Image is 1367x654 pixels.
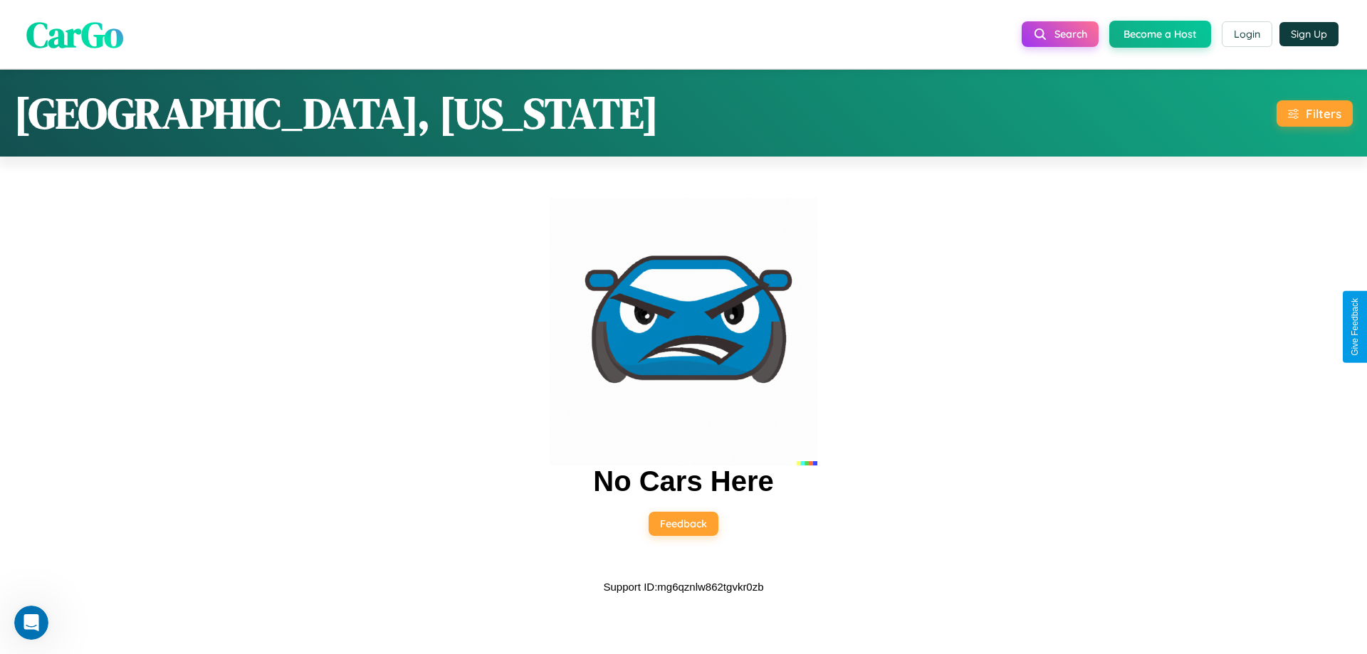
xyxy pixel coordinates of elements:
button: Feedback [649,512,718,536]
span: CarGo [26,9,123,58]
button: Become a Host [1109,21,1211,48]
h2: No Cars Here [593,465,773,497]
p: Support ID: mg6qznlw862tgvkr0zb [603,577,763,596]
span: Search [1054,28,1087,41]
button: Search [1022,21,1099,47]
div: Filters [1306,106,1341,121]
button: Filters [1277,100,1353,127]
iframe: Intercom live chat [14,606,48,640]
div: Give Feedback [1350,298,1360,356]
button: Login [1222,21,1272,47]
button: Sign Up [1279,22,1339,46]
img: car [550,198,817,465]
h1: [GEOGRAPHIC_DATA], [US_STATE] [14,84,659,142]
